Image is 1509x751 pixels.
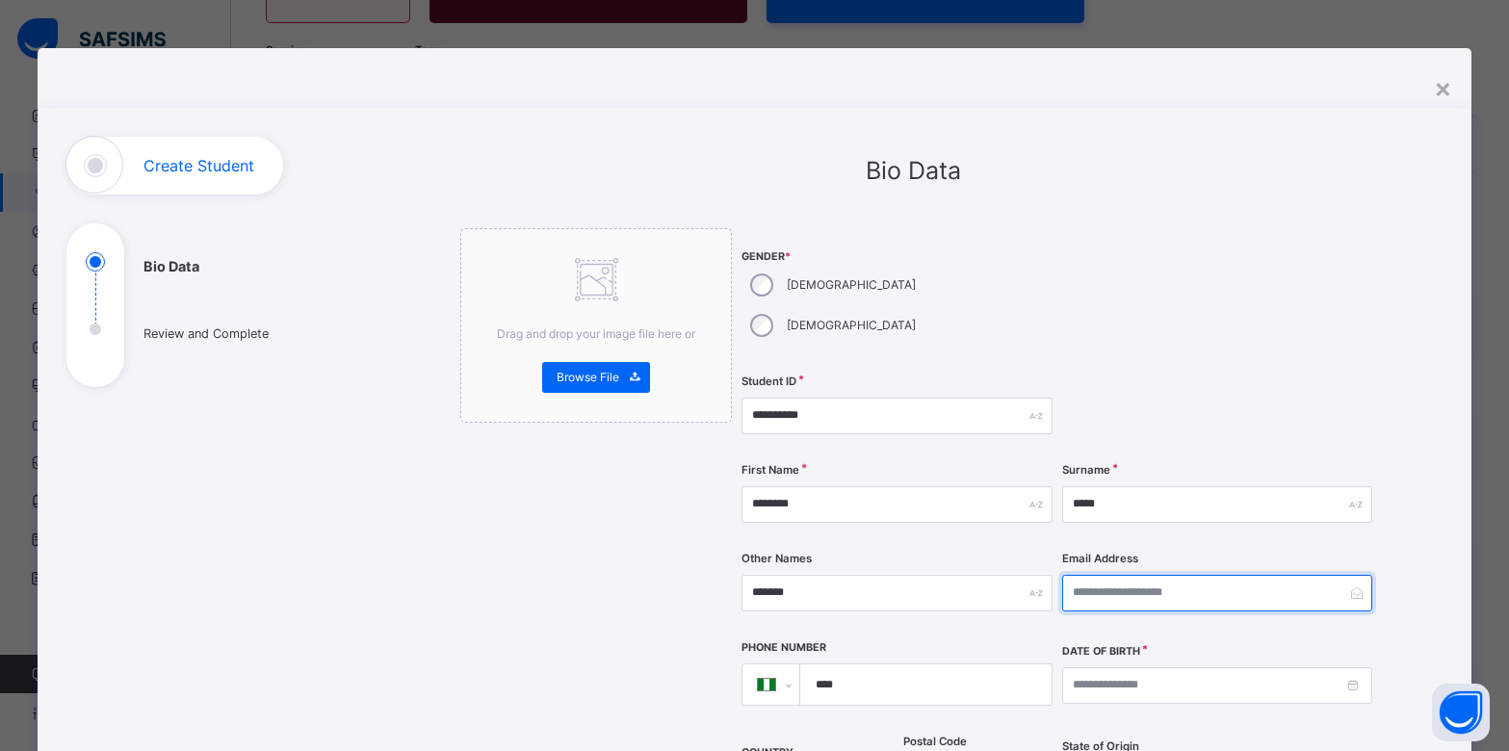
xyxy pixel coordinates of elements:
span: Bio Data [866,156,961,185]
label: [DEMOGRAPHIC_DATA] [787,317,916,334]
span: Browse File [557,369,619,386]
label: Postal Code [903,734,967,750]
label: [DEMOGRAPHIC_DATA] [787,276,916,294]
label: Other Names [741,551,812,567]
label: Date of Birth [1062,644,1140,660]
div: × [1434,67,1452,108]
div: Drag and drop your image file here orBrowse File [460,228,732,423]
span: Gender [741,249,1052,265]
label: Email Address [1062,551,1138,567]
label: Student ID [741,374,796,390]
label: First Name [741,462,799,479]
label: Phone Number [741,640,826,656]
label: Surname [1062,462,1110,479]
h1: Create Student [143,158,254,173]
button: Open asap [1432,684,1490,741]
span: Drag and drop your image file here or [497,326,695,341]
